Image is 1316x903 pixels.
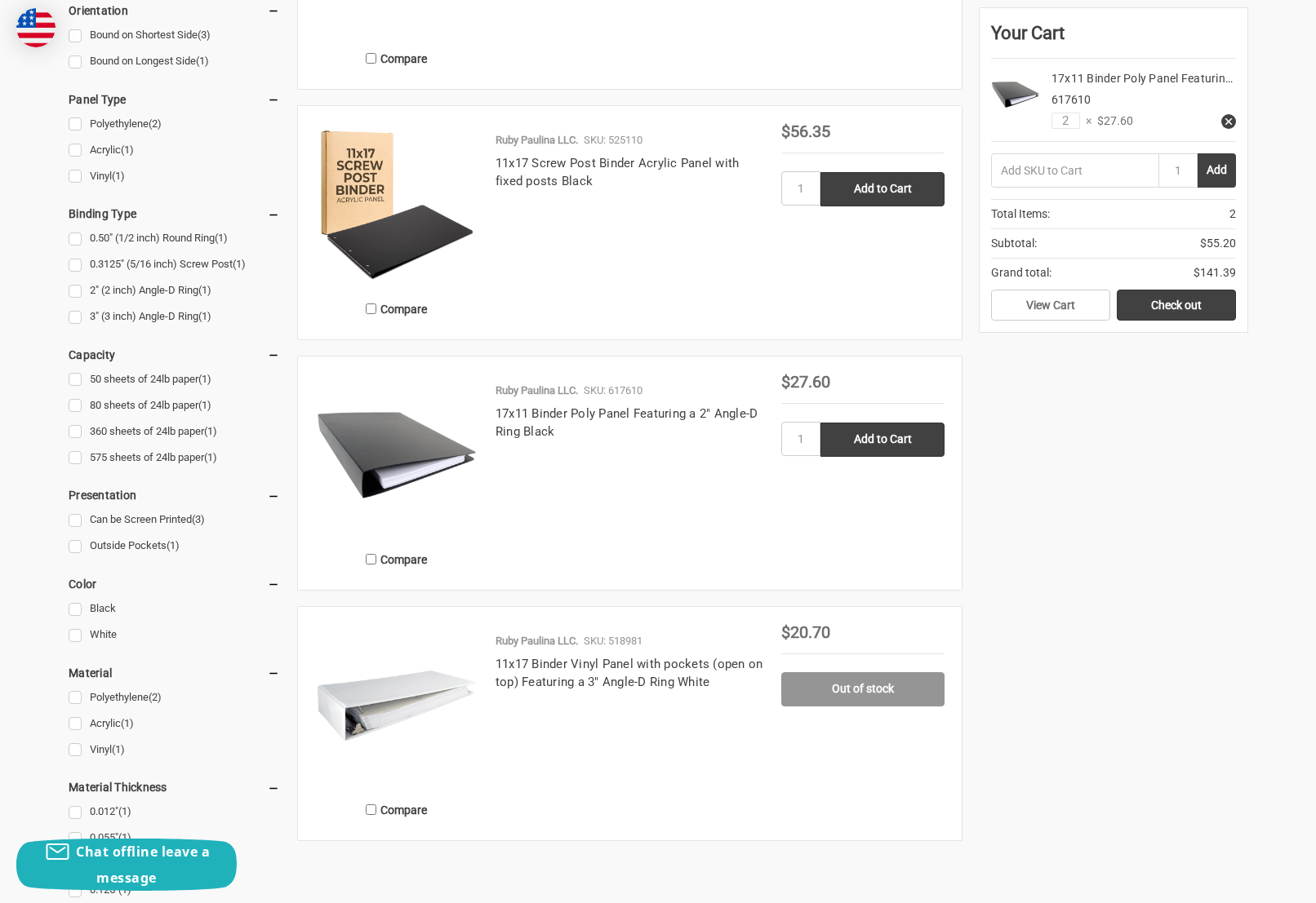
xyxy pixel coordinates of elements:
[215,232,228,244] span: (1)
[496,657,763,690] a: 11x17 Binder Vinyl Panel with pockets (open on top) Featuring a 3" Angle-D Ring White
[69,51,280,73] a: Bound on Longest Side
[69,139,280,162] a: Acrylic
[1080,113,1091,130] span: ×
[69,801,280,823] a: 0.012"
[121,717,134,729] span: (1)
[366,53,376,64] input: Compare
[366,554,376,564] input: Compare
[149,691,162,703] span: (2)
[196,55,209,67] span: (1)
[69,827,280,849] a: 0.055"
[781,622,830,642] span: $20.70
[315,123,478,286] img: 11x17 Screw Post Binder Acrylic Panel with fixed posts Black
[496,406,758,440] a: 17x11 Binder Poly Panel Featuring a 2" Angle-D Ring Black
[991,153,1158,188] input: Add SKU to Cart
[820,423,945,457] input: Add to Cart
[991,235,1037,252] span: Subtotal:
[112,170,125,182] span: (1)
[69,535,280,557] a: Outside Pockets
[149,117,162,130] span: (2)
[1091,113,1133,130] span: $27.60
[198,29,211,41] span: (3)
[167,539,180,551] span: (1)
[69,90,280,109] h5: Panel Type
[820,172,945,206] input: Add to Cart
[69,574,280,594] h5: Color
[69,306,280,328] a: 3" (3 inch) Angle-D Ring
[198,399,211,411] span: (1)
[1200,235,1236,252] span: $55.20
[315,295,478,322] label: Compare
[315,45,478,72] label: Compare
[315,796,478,823] label: Compare
[69,663,280,683] h5: Material
[16,8,56,47] img: duty and tax information for United States
[233,258,246,270] span: (1)
[315,374,478,537] img: 17x11 Binder Poly Panel Featuring a 2" Angle-D Ring Black
[69,345,280,365] h5: Capacity
[118,831,131,843] span: (1)
[496,383,578,399] p: Ruby Paulina LLC.
[198,373,211,385] span: (1)
[496,156,740,189] a: 11x17 Screw Post Binder Acrylic Panel with fixed posts Black
[69,254,280,276] a: 0.3125" (5/16 inch) Screw Post
[204,451,217,463] span: (1)
[496,132,578,148] p: Ruby Paulina LLC.
[1194,264,1236,281] span: $141.39
[781,122,830,141] span: $56.35
[1051,72,1233,85] a: 17x11 Binder Poly Panel Featurin…
[69,598,280,620] a: Black
[991,206,1050,223] span: Total Items:
[69,447,280,469] a: 575 sheets of 24lb paper
[69,624,280,646] a: White
[69,687,280,709] a: Polyethylene
[366,303,376,314] input: Compare
[69,24,280,46] a: Bound on Shortest Side
[584,383,642,399] p: SKU: 617610
[192,513,205,525] span: (3)
[781,672,945,706] a: Out of stock
[198,284,211,296] span: (1)
[204,425,217,437] span: (1)
[69,228,280,250] a: 0.50" (1/2 inch) Round Ring
[112,743,125,755] span: (1)
[496,633,578,649] p: Ruby Paulina LLC.
[69,166,280,188] a: Vinyl
[69,369,280,391] a: 50 sheets of 24lb paper
[1117,290,1236,321] a: Check out
[69,204,280,224] h5: Binding Type
[315,546,478,573] label: Compare
[584,132,642,148] p: SKU: 525110
[69,509,280,531] a: Can be Screen Printed
[315,624,478,787] img: 11x17 Binder Vinyl Panel with pockets Featuring a 3" Angle-D Ring White
[69,777,280,797] h5: Material Thickness
[781,372,830,392] span: $27.60
[76,843,210,887] span: Chat offline leave a message
[69,113,280,135] a: Polyethylene
[69,421,280,443] a: 360 sheets of 24lb paper
[584,633,642,649] p: SKU: 518981
[69,1,280,20] h5: Orientation
[1229,206,1236,223] span: 2
[69,395,280,417] a: 80 sheets of 24lb paper
[198,310,211,322] span: (1)
[69,739,280,761] a: Vinyl
[69,713,280,735] a: Acrylic
[118,805,131,817] span: (1)
[69,280,280,302] a: 2" (2 inch) Angle-D Ring
[69,485,280,505] h5: Presentation
[1198,153,1236,188] button: Add
[121,144,134,156] span: (1)
[16,839,237,891] button: Chat offline leave a message
[1051,93,1091,106] span: 617610
[991,20,1236,59] div: Your Cart
[991,70,1040,119] img: 17x11 Binder Poly Panel Featuring a 2" Angle-D Ring Black
[991,290,1110,321] a: View Cart
[366,804,376,815] input: Compare
[991,264,1051,281] span: Grand total:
